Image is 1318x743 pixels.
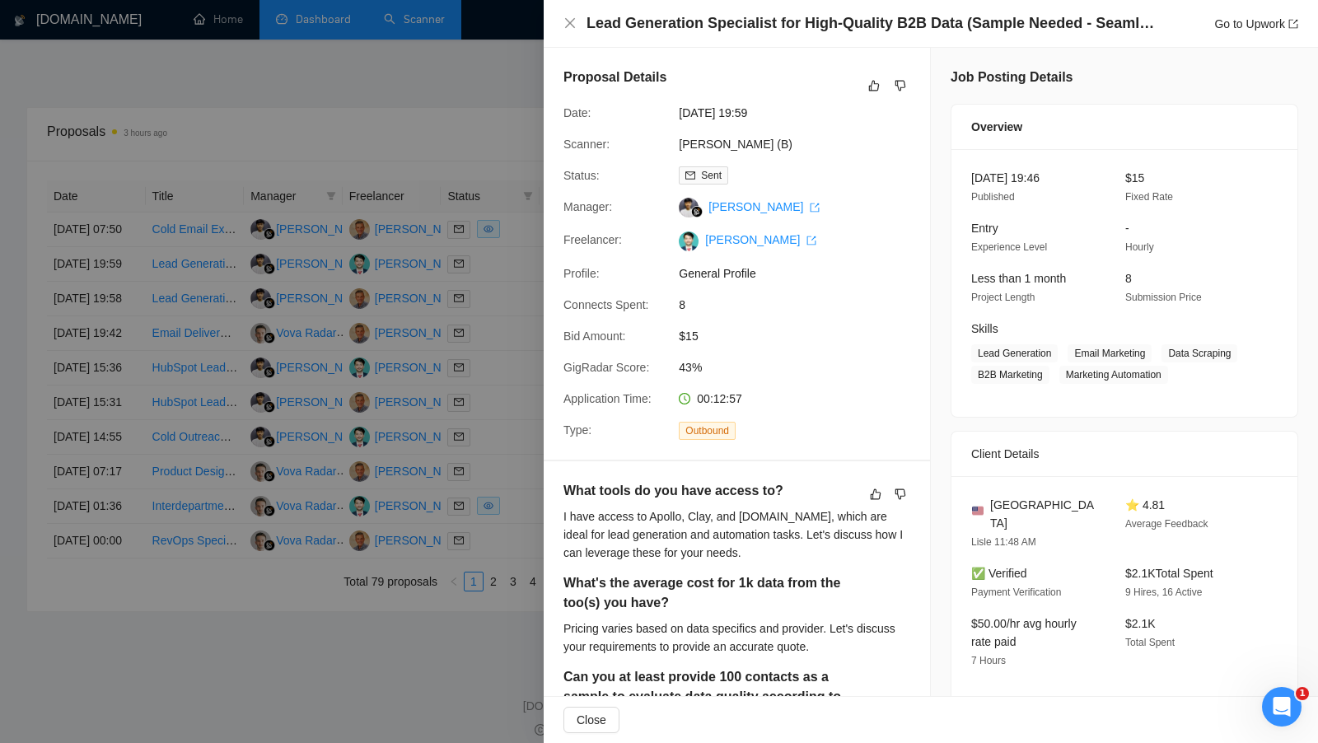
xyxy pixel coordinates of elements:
[1059,366,1168,384] span: Marketing Automation
[577,711,606,729] span: Close
[563,707,619,733] button: Close
[971,344,1058,362] span: Lead Generation
[971,292,1035,303] span: Project Length
[971,567,1027,580] span: ✅ Verified
[679,393,690,404] span: clock-circle
[679,358,926,376] span: 43%
[563,573,858,613] h5: What's the average cost for 1k data from the too(s) you have?
[708,200,820,213] a: [PERSON_NAME] export
[563,267,600,280] span: Profile:
[864,76,884,96] button: like
[563,392,652,405] span: Application Time:
[971,272,1066,285] span: Less than 1 month
[563,298,649,311] span: Connects Spent:
[587,13,1155,34] h4: Lead Generation Specialist for High-Quality B2B Data (Sample Needed - Seamless, Apollo, Zoominfo)
[1125,498,1165,512] span: ⭐ 4.81
[971,432,1278,476] div: Client Details
[563,361,649,374] span: GigRadar Score:
[890,484,910,504] button: dislike
[1125,617,1156,630] span: $2.1K
[679,264,926,283] span: General Profile
[563,423,591,437] span: Type:
[971,191,1015,203] span: Published
[1125,586,1202,598] span: 9 Hires, 16 Active
[679,138,792,151] a: [PERSON_NAME] (B)
[679,231,699,251] img: c16N7lKWb1HaM_aFeGZzzik2InePMz-0gERsiXtHYp9g20djN_UIIJr860j475Q-P7
[679,422,736,440] span: Outbound
[679,104,926,122] span: [DATE] 19:59
[563,507,910,562] div: I have access to Apollo, Clay, and [DOMAIN_NAME], which are ideal for lead generation and automat...
[895,79,906,92] span: dislike
[563,329,626,343] span: Bid Amount:
[971,655,1006,666] span: 7 Hours
[1125,222,1129,235] span: -
[1125,637,1175,648] span: Total Spent
[685,171,695,180] span: mail
[1125,567,1213,580] span: $2.1K Total Spent
[895,488,906,501] span: dislike
[971,222,998,235] span: Entry
[679,296,926,314] span: 8
[990,496,1099,532] span: [GEOGRAPHIC_DATA]
[1125,292,1202,303] span: Submission Price
[563,68,666,87] h5: Proposal Details
[1214,17,1298,30] a: Go to Upworkexport
[1068,344,1152,362] span: Email Marketing
[563,16,577,30] span: close
[972,505,984,516] img: 🇺🇸
[1125,241,1154,253] span: Hourly
[890,76,910,96] button: dislike
[563,667,858,727] h5: Can you at least provide 100 contacts as a sample to evaluate data quality according to our inter...
[971,241,1047,253] span: Experience Level
[866,484,886,504] button: like
[679,327,926,345] span: $15
[971,118,1022,136] span: Overview
[971,366,1049,384] span: B2B Marketing
[1161,344,1237,362] span: Data Scraping
[1125,191,1173,203] span: Fixed Rate
[1125,518,1208,530] span: Average Feedback
[971,586,1061,598] span: Payment Verification
[563,233,622,246] span: Freelancer:
[971,322,998,335] span: Skills
[1262,687,1302,727] iframe: Intercom live chat
[563,106,591,119] span: Date:
[1296,687,1309,700] span: 1
[868,79,880,92] span: like
[563,16,577,30] button: Close
[971,536,1036,548] span: Lisle 11:48 AM
[806,236,816,245] span: export
[870,488,881,501] span: like
[971,617,1077,648] span: $50.00/hr avg hourly rate paid
[701,170,722,181] span: Sent
[697,392,742,405] span: 00:12:57
[1125,171,1144,185] span: $15
[563,481,858,501] h5: What tools do you have access to?
[971,171,1040,185] span: [DATE] 19:46
[705,233,816,246] a: [PERSON_NAME] export
[1288,19,1298,29] span: export
[563,138,610,151] span: Scanner:
[951,68,1073,87] h5: Job Posting Details
[563,619,910,656] div: Pricing varies based on data specifics and provider. Let's discuss your requirements to provide a...
[810,203,820,213] span: export
[563,169,600,182] span: Status:
[691,206,703,217] img: gigradar-bm.png
[1125,272,1132,285] span: 8
[563,200,612,213] span: Manager:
